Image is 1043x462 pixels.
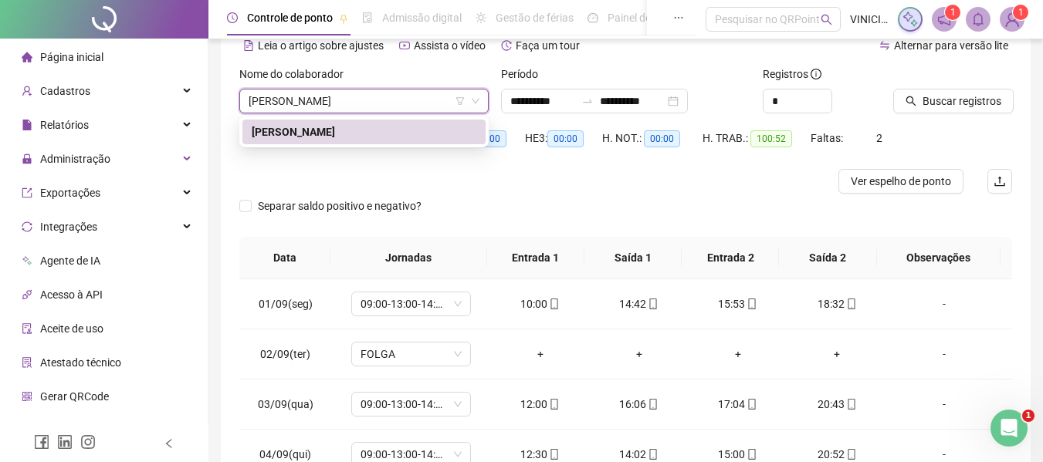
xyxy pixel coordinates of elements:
[682,237,779,279] th: Entrada 2
[547,449,560,460] span: mobile
[40,424,90,437] span: Financeiro
[22,153,32,164] span: lock
[414,39,486,52] span: Assista o vídeo
[501,40,512,51] span: history
[22,323,32,334] span: audit
[34,434,49,450] span: facebook
[1022,410,1035,422] span: 1
[745,298,757,309] span: mobile
[845,449,857,460] span: mobile
[40,322,103,335] span: Aceite de uso
[40,221,97,233] span: Integrações
[838,169,963,194] button: Ver espelho de ponto
[501,66,548,83] label: Período
[40,390,109,403] span: Gerar QRCode
[22,391,32,402] span: qrcode
[899,295,990,312] div: -
[602,130,703,147] div: H. NOT.:
[701,396,775,413] div: 17:04
[1013,5,1028,20] sup: Atualize o seu contato no menu Meus Dados
[227,12,238,23] span: clock-circle
[40,187,100,199] span: Exportações
[779,237,876,279] th: Saída 2
[40,119,89,131] span: Relatórios
[991,410,1028,447] iframe: Intercom live chat
[471,96,480,106] span: down
[259,448,311,460] span: 04/09(qui)
[581,95,594,107] span: to
[40,51,103,63] span: Página inicial
[851,173,951,190] span: Ver espelho de ponto
[40,255,100,267] span: Agente de IA
[845,298,857,309] span: mobile
[811,69,821,79] span: info-circle
[259,298,313,310] span: 01/09(seg)
[876,132,882,144] span: 2
[525,130,602,147] div: HE 3:
[547,130,584,147] span: 00:00
[701,346,775,363] div: +
[487,237,584,279] th: Entrada 1
[1018,7,1024,18] span: 1
[22,52,32,62] span: home
[361,393,462,416] span: 09:00-13:00-14:00-17:20
[950,7,956,18] span: 1
[745,399,757,410] span: mobile
[40,153,110,165] span: Administração
[750,130,792,147] span: 100:52
[673,12,684,23] span: ellipsis
[503,396,577,413] div: 12:00
[745,449,757,460] span: mobile
[239,66,354,83] label: Nome do colaborador
[923,93,1001,110] span: Buscar registros
[296,130,334,147] span: -16:28
[547,298,560,309] span: mobile
[258,398,313,410] span: 03/09(qua)
[602,346,676,363] div: +
[588,12,598,23] span: dashboard
[971,12,985,26] span: bell
[937,12,951,26] span: notification
[330,237,487,279] th: Jornadas
[602,396,676,413] div: 16:06
[260,348,310,360] span: 02/09(ter)
[994,175,1006,187] span: upload
[906,96,916,106] span: search
[399,40,410,51] span: youtube
[763,66,821,83] span: Registros
[40,356,121,369] span: Atestado técnico
[243,40,254,51] span: file-text
[701,295,775,312] div: 15:53
[800,346,874,363] div: +
[889,249,988,266] span: Observações
[503,295,577,312] div: 10:00
[393,130,429,147] span: 00:00
[164,438,174,449] span: left
[22,86,32,96] span: user-add
[902,11,919,28] img: sparkle-icon.fc2bf0ac1784a2077858766a79e2daf3.svg
[362,12,373,23] span: file-done
[239,130,371,147] div: Saldo total:
[899,396,990,413] div: -
[40,85,90,97] span: Cadastros
[361,342,462,366] span: FOLGA
[247,12,333,24] span: Controle de ponto
[646,449,659,460] span: mobile
[877,237,1001,279] th: Observações
[57,434,73,450] span: linkedin
[811,132,845,144] span: Faltas:
[800,295,874,312] div: 18:32
[22,187,32,198] span: export
[252,197,428,214] span: Separar saldo positivo e negativo?
[893,89,1014,113] button: Buscar registros
[22,289,32,300] span: api
[703,130,811,147] div: H. TRAB.:
[80,434,96,450] span: instagram
[945,5,960,20] sup: 1
[1001,8,1024,31] img: 59819
[503,346,577,363] div: +
[22,221,32,232] span: sync
[581,95,594,107] span: swap-right
[850,11,889,28] span: VINICIUS
[239,237,330,279] th: Data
